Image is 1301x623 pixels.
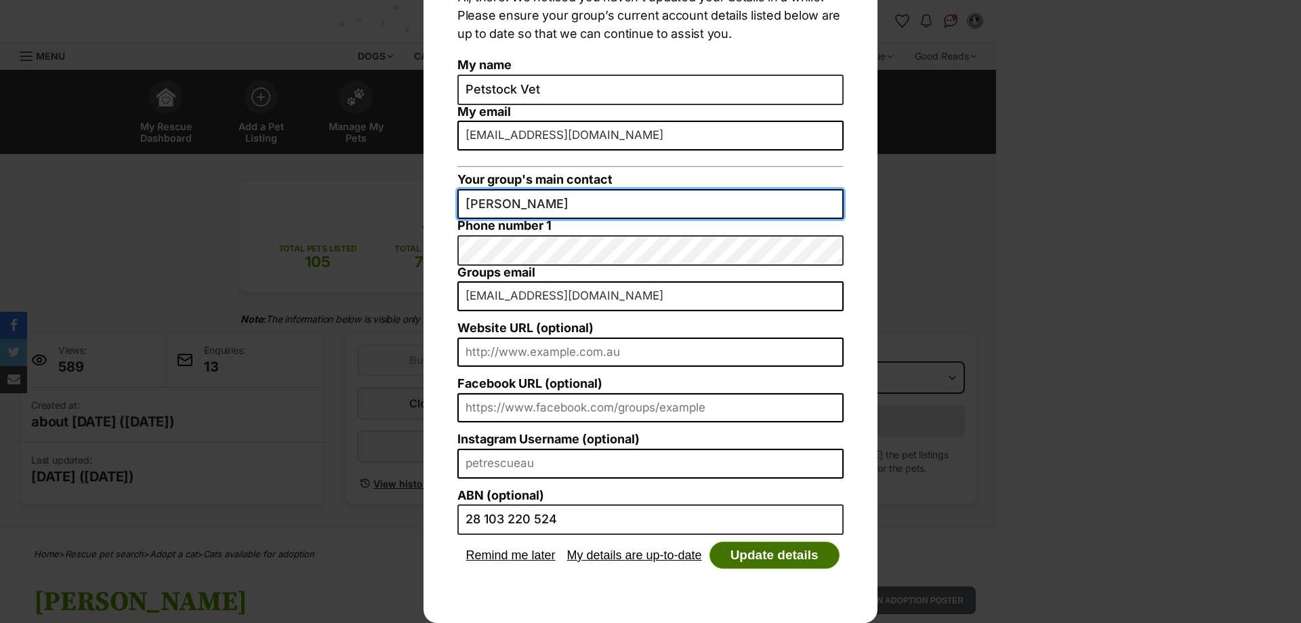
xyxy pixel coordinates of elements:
label: Facebook URL (optional) [457,377,844,391]
label: My name [457,58,844,73]
label: Phone number 1 [457,219,844,233]
input: http://www.example.com.au [457,338,844,367]
input: https://www.facebook.com/groups/example [457,393,844,423]
label: Groups email [457,266,844,280]
button: Remind me later [461,548,559,563]
label: Your group's main contact [457,173,844,187]
label: Instagram Username (optional) [457,433,844,447]
input: petrescueau [457,449,844,479]
button: My details are up-to-date [563,548,706,563]
label: Website URL (optional) [457,321,844,336]
label: My email [457,105,844,119]
input: Your full name [457,75,844,105]
button: Update details [709,542,840,569]
label: ABN (optional) [457,489,844,503]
